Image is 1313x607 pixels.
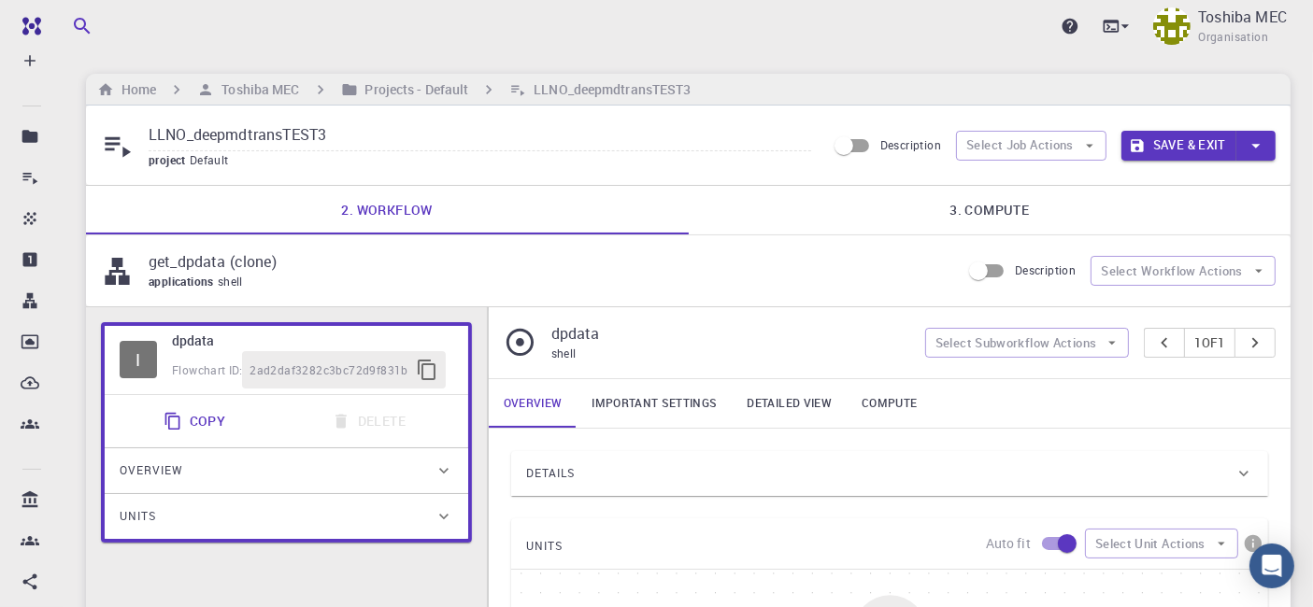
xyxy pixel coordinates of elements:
div: Overview [105,448,468,493]
span: Organisation [1198,28,1268,47]
button: Select Workflow Actions [1091,256,1276,286]
button: Select Job Actions [956,131,1106,161]
button: Select Unit Actions [1085,529,1238,558]
h6: Home [114,79,156,100]
div: pager [1144,328,1276,358]
span: Description [1015,262,1076,277]
a: 3. Compute [689,186,1292,234]
a: Detailed view [733,379,847,428]
span: shell [551,346,577,360]
button: Select Subworkflow Actions [925,328,1130,358]
span: project [149,152,190,167]
div: Details [511,451,1268,496]
span: Description [880,137,941,152]
div: Open Intercom Messenger [1249,543,1294,588]
nav: breadcrumb [93,79,694,100]
p: get_dpdata (clone) [149,250,946,273]
p: Auto fit [986,534,1031,553]
span: Details [526,459,575,488]
span: Units [120,501,156,531]
h6: dpdata [172,331,453,351]
a: 2. Workflow [86,186,689,234]
img: logo [15,17,41,35]
span: UNITS [526,531,563,561]
a: Compute [847,379,932,428]
span: Idle [120,341,157,378]
span: 2ad2daf3282c3bc72d9f831b [250,361,408,380]
h6: LLNO_deepmdtransTEST3 [526,79,691,100]
span: Flowchart ID: [172,362,242,377]
button: Save & Exit [1121,131,1236,161]
div: I [120,341,157,378]
img: Toshiba MEC [1153,7,1191,45]
span: Overview [120,456,183,486]
button: info [1238,529,1268,558]
button: 1of1 [1184,328,1235,358]
a: Important settings [577,379,732,428]
span: Default [190,152,236,167]
span: shell [218,274,250,289]
h6: Projects - Default [358,79,469,100]
span: Support [36,13,103,30]
div: Units [105,494,468,539]
p: dpdata [551,322,910,345]
h6: Toshiba MEC [214,79,299,100]
span: applications [149,274,218,289]
button: Copy [152,402,241,440]
a: Overview [489,379,578,428]
p: Toshiba MEC [1198,6,1287,28]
